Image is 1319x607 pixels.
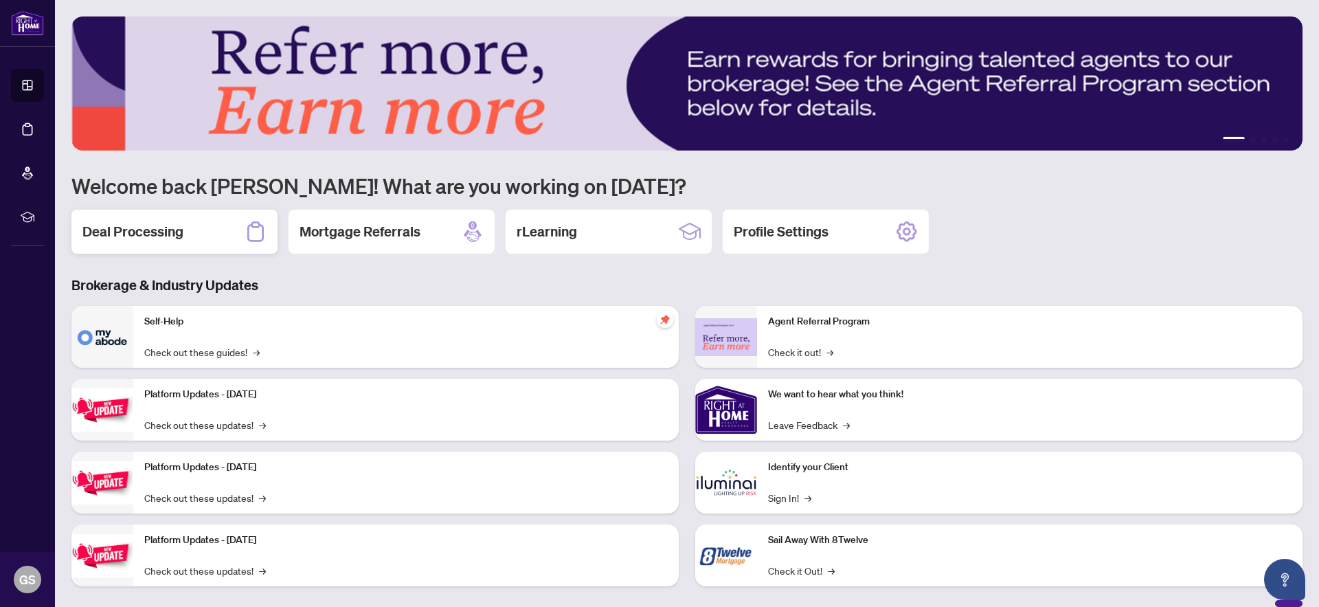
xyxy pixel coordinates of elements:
[253,344,260,360] span: →
[11,10,44,36] img: logo
[695,452,757,514] img: Identify your Client
[259,417,266,432] span: →
[144,533,668,548] p: Platform Updates - [DATE]
[1283,137,1289,142] button: 5
[695,379,757,441] img: We want to hear what you think!
[144,417,266,432] a: Check out these updates!→
[19,570,36,589] span: GS
[259,490,266,505] span: →
[517,222,577,241] h2: rLearning
[71,173,1303,199] h1: Welcome back [PERSON_NAME]! What are you working on [DATE]?
[144,344,260,360] a: Check out these guides!→
[144,387,668,402] p: Platform Updates - [DATE]
[657,311,673,328] span: pushpin
[768,344,833,360] a: Check it out!→
[71,276,1303,295] h3: Brokerage & Industry Updates
[1250,137,1256,142] button: 2
[1223,137,1245,142] button: 1
[768,387,1292,402] p: We want to hear what you think!
[768,314,1292,329] p: Agent Referral Program
[768,490,811,505] a: Sign In!→
[71,388,133,432] img: Platform Updates - July 21, 2025
[71,16,1303,151] img: Slide 0
[768,563,835,578] a: Check it Out!→
[734,222,828,241] h2: Profile Settings
[71,461,133,505] img: Platform Updates - July 8, 2025
[695,525,757,586] img: Sail Away With 8Twelve
[768,417,850,432] a: Leave Feedback→
[259,563,266,578] span: →
[1272,137,1278,142] button: 4
[1261,137,1267,142] button: 3
[768,460,1292,475] p: Identify your Client
[1264,559,1305,600] button: Open asap
[71,306,133,368] img: Self-Help
[144,460,668,475] p: Platform Updates - [DATE]
[843,417,850,432] span: →
[71,534,133,577] img: Platform Updates - June 23, 2025
[82,222,183,241] h2: Deal Processing
[768,533,1292,548] p: Sail Away With 8Twelve
[826,344,833,360] span: →
[144,563,266,578] a: Check out these updates!→
[144,314,668,329] p: Self-Help
[828,563,835,578] span: →
[144,490,266,505] a: Check out these updates!→
[804,490,811,505] span: →
[695,318,757,356] img: Agent Referral Program
[300,222,420,241] h2: Mortgage Referrals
